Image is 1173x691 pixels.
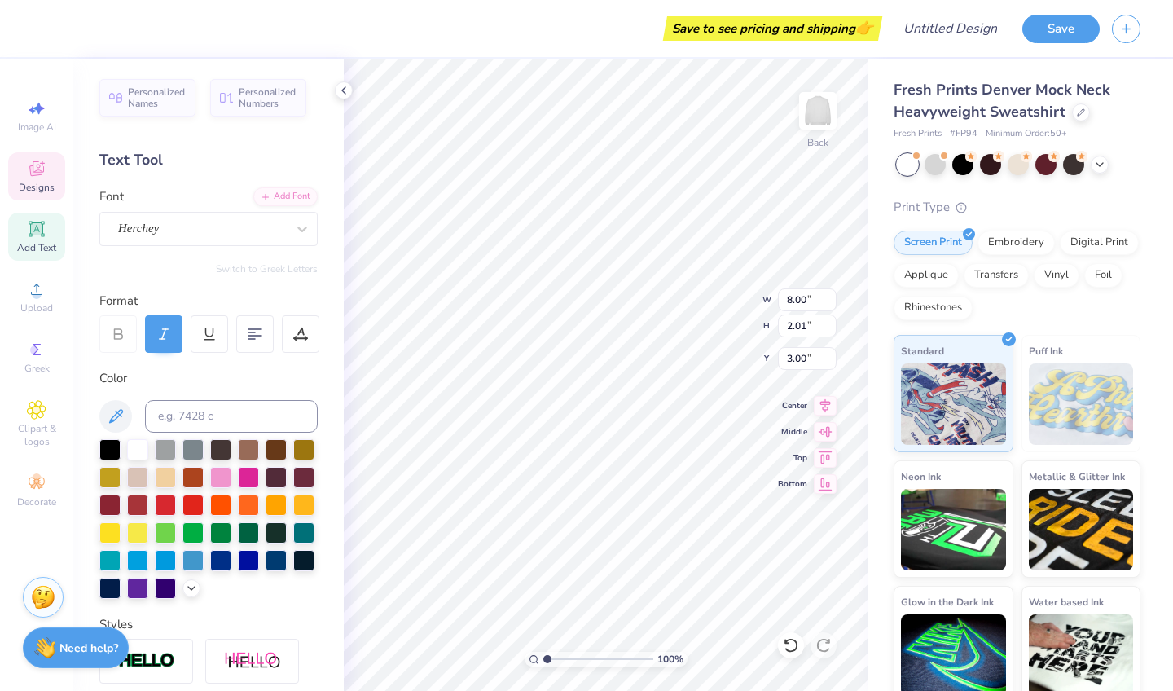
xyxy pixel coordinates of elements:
[802,95,834,127] img: Back
[1029,468,1125,485] span: Metallic & Glitter Ink
[657,652,683,667] span: 100 %
[894,127,942,141] span: Fresh Prints
[901,468,941,485] span: Neon Ink
[964,263,1029,288] div: Transfers
[128,86,186,109] span: Personalized Names
[17,241,56,254] span: Add Text
[894,231,973,255] div: Screen Print
[216,262,318,275] button: Switch to Greek Letters
[901,363,1006,445] img: Standard
[894,296,973,320] div: Rhinestones
[890,12,1010,45] input: Untitled Design
[894,80,1110,121] span: Fresh Prints Denver Mock Neck Heavyweight Sweatshirt
[950,127,977,141] span: # FP94
[99,149,318,171] div: Text Tool
[1084,263,1122,288] div: Foil
[1022,15,1100,43] button: Save
[239,86,297,109] span: Personalized Numbers
[99,615,318,634] div: Styles
[986,127,1067,141] span: Minimum Order: 50 +
[807,135,828,150] div: Back
[99,187,124,206] label: Font
[99,369,318,388] div: Color
[145,400,318,433] input: e.g. 7428 c
[778,426,807,438] span: Middle
[224,651,281,671] img: Shadow
[253,187,318,206] div: Add Font
[17,495,56,508] span: Decorate
[18,121,56,134] span: Image AI
[1029,593,1104,610] span: Water based Ink
[1060,231,1139,255] div: Digital Print
[977,231,1055,255] div: Embroidery
[894,263,959,288] div: Applique
[20,301,53,315] span: Upload
[59,640,118,656] strong: Need help?
[99,292,319,310] div: Format
[778,452,807,464] span: Top
[778,400,807,412] span: Center
[19,181,55,194] span: Designs
[901,342,944,359] span: Standard
[8,422,65,448] span: Clipart & logos
[894,198,1140,217] div: Print Type
[24,362,50,375] span: Greek
[901,489,1006,570] img: Neon Ink
[1029,363,1134,445] img: Puff Ink
[667,16,878,41] div: Save to see pricing and shipping
[1029,489,1134,570] img: Metallic & Glitter Ink
[901,593,994,610] span: Glow in the Dark Ink
[1034,263,1079,288] div: Vinyl
[118,652,175,671] img: Stroke
[855,18,873,37] span: 👉
[1029,342,1063,359] span: Puff Ink
[778,478,807,490] span: Bottom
